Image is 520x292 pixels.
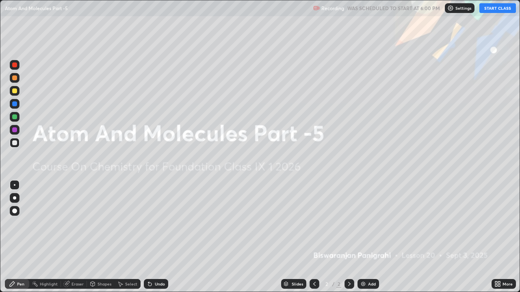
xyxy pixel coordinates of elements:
div: Add [368,282,376,286]
div: Eraser [71,282,84,286]
div: Pen [17,282,24,286]
button: START CLASS [479,3,516,13]
div: Undo [155,282,165,286]
div: / [332,281,335,286]
div: Highlight [40,282,58,286]
p: Settings [455,6,471,10]
div: Select [125,282,137,286]
div: Slides [292,282,303,286]
h5: WAS SCHEDULED TO START AT 6:00 PM [347,4,440,12]
img: class-settings-icons [447,5,454,11]
div: 2 [323,281,331,286]
p: Recording [321,5,344,11]
div: More [503,282,513,286]
img: recording.375f2c34.svg [313,5,320,11]
img: add-slide-button [360,281,366,287]
p: Atom And Molecules Part -5 [5,5,68,11]
div: Shapes [97,282,111,286]
div: 2 [336,280,341,288]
